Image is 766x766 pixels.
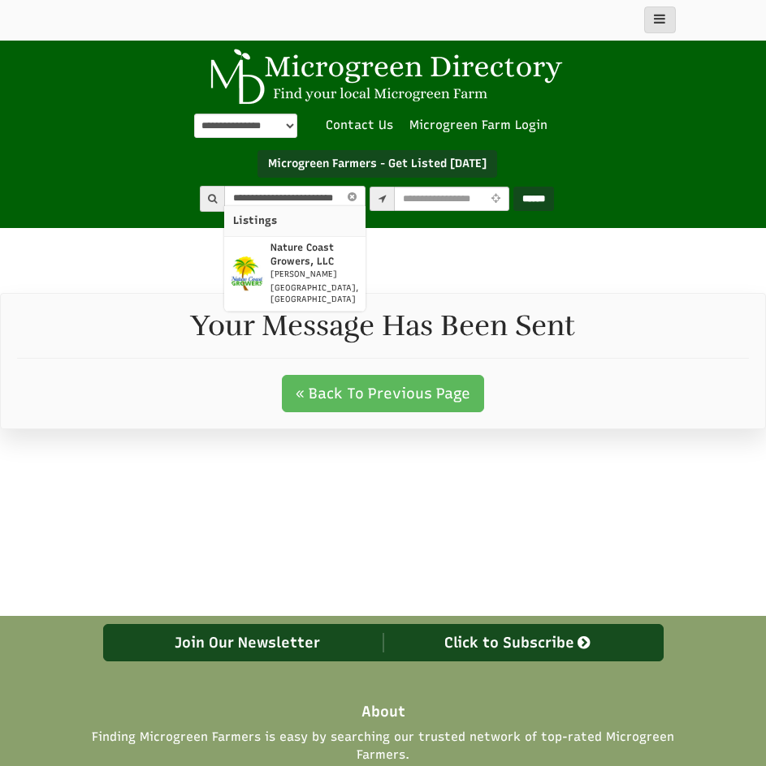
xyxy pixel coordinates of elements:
[224,237,366,312] a: pimage 426 313 photo Nature Coast Growers, LLC [PERSON_NAME] [GEOGRAPHIC_DATA], [GEOGRAPHIC_DATA]
[270,269,361,280] p: [PERSON_NAME]
[112,633,383,652] div: Join Our Newsletter
[644,6,676,33] button: main_menu
[318,117,401,134] a: Contact Us
[201,49,566,105] img: Microgreen Directory
[270,242,334,267] strong: Nature Coast Growers, LLC
[257,150,497,178] a: Microgreen Farmers - Get Listed [DATE]
[383,633,655,652] div: Click to Subscribe
[229,256,265,292] img: pimage 426 313 photo
[282,375,484,412] a: « Back To Previous Page
[194,114,297,138] select: Language Translate Widget
[409,117,556,134] a: Microgreen Farm Login
[270,282,361,306] p: [GEOGRAPHIC_DATA], [GEOGRAPHIC_DATA]
[361,702,405,723] span: About
[487,194,504,204] i: Use Current Location
[103,624,664,661] a: Join Our Newsletter Click to Subscribe
[17,310,749,342] h1: Your Message Has Been Sent
[91,729,676,764] span: Finding Microgreen Farmers is easy by searching our trusted network of top-rated Microgreen Farmers.
[194,114,297,145] div: Powered by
